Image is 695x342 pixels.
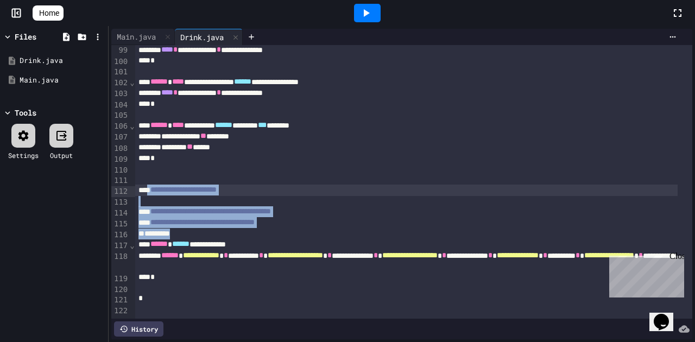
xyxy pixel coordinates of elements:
[4,250,691,259] div: DELETE
[111,29,175,45] div: Main.java
[4,318,691,328] div: BOOK
[129,241,135,250] span: Fold line
[4,279,691,289] div: CANCEL
[175,29,243,45] div: Drink.java
[15,107,36,118] div: Tools
[111,56,129,67] div: 100
[4,63,691,73] div: Rename
[111,88,129,99] div: 103
[649,299,684,331] iframe: chat widget
[605,251,684,297] iframe: chat widget
[4,24,691,34] div: Move To ...
[111,100,129,111] div: 104
[4,34,691,43] div: Delete
[111,110,129,121] div: 105
[111,31,161,42] div: Main.java
[111,240,129,251] div: 117
[4,161,691,170] div: Newspaper
[4,73,691,83] div: Move To ...
[4,220,691,230] div: ???
[4,211,691,220] div: CANCEL
[4,170,691,180] div: Television/Radio
[111,175,129,186] div: 111
[20,55,104,66] div: Drink.java
[4,240,691,250] div: SAVE AND GO HOME
[111,295,129,306] div: 121
[111,197,129,208] div: 113
[4,4,691,14] div: Sort A > Z
[4,141,691,151] div: Journal
[50,150,73,160] div: Output
[111,284,129,295] div: 120
[4,190,691,200] div: TODO: put dlg title
[111,78,129,88] div: 102
[111,132,129,143] div: 107
[39,8,59,18] span: Home
[8,150,39,160] div: Settings
[111,306,129,316] div: 122
[4,299,691,308] div: New source
[4,112,691,122] div: Print
[111,67,129,78] div: 101
[4,289,691,299] div: MOVE
[4,180,691,190] div: Visual Art
[4,328,691,338] div: WEBSITE
[111,251,129,274] div: 118
[111,154,129,165] div: 109
[111,186,129,197] div: 112
[111,165,129,176] div: 110
[114,321,163,337] div: History
[4,83,691,92] div: Delete
[15,31,36,42] div: Files
[129,122,135,130] span: Fold line
[111,143,129,154] div: 108
[33,5,64,21] a: Home
[4,230,691,240] div: This outline has no content. Would you like to delete it?
[111,121,129,132] div: 106
[20,75,104,86] div: Main.java
[4,151,691,161] div: Magazine
[4,4,75,69] div: Chat with us now!Close
[4,92,691,102] div: Rename Outline
[4,259,691,269] div: Move to ...
[4,122,691,131] div: Add Outline Template
[4,53,691,63] div: Sign out
[111,208,129,219] div: 114
[4,102,691,112] div: Download
[111,230,129,240] div: 116
[111,219,129,230] div: 115
[111,45,129,56] div: 99
[129,78,135,87] span: Fold line
[4,269,691,279] div: Home
[4,308,691,318] div: SAVE
[111,274,129,284] div: 119
[4,131,691,141] div: Search for Source
[4,14,691,24] div: Sort New > Old
[4,43,691,53] div: Options
[175,31,229,43] div: Drink.java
